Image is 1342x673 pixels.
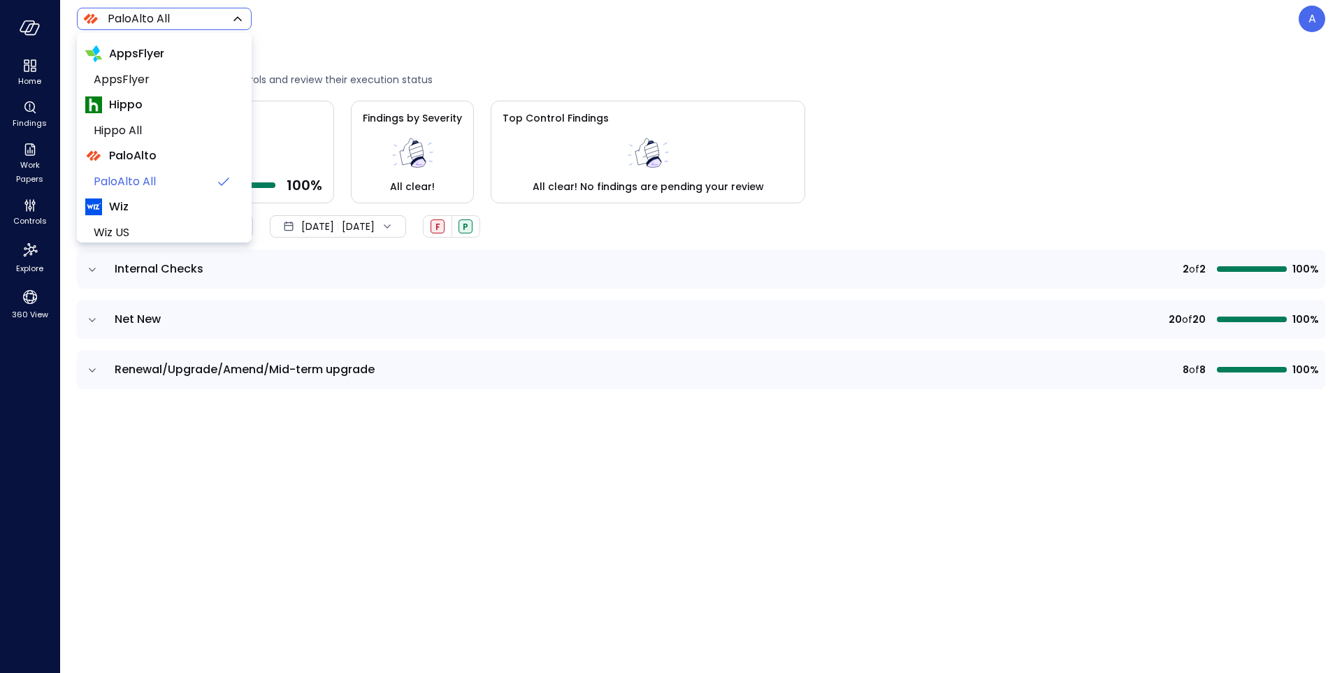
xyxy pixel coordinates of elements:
[109,96,143,113] span: Hippo
[85,45,102,62] img: AppsFlyer
[109,198,129,215] span: Wiz
[94,173,210,190] span: PaloAlto All
[94,71,232,88] span: AppsFlyer
[85,118,243,143] li: Hippo All
[109,45,164,62] span: AppsFlyer
[85,96,102,113] img: Hippo
[85,169,243,194] li: PaloAlto All
[94,224,232,241] span: Wiz US
[85,220,243,245] li: Wiz US
[85,67,243,92] li: AppsFlyer
[109,147,157,164] span: PaloAlto
[94,122,232,139] span: Hippo All
[85,198,102,215] img: Wiz
[85,147,102,164] img: PaloAlto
